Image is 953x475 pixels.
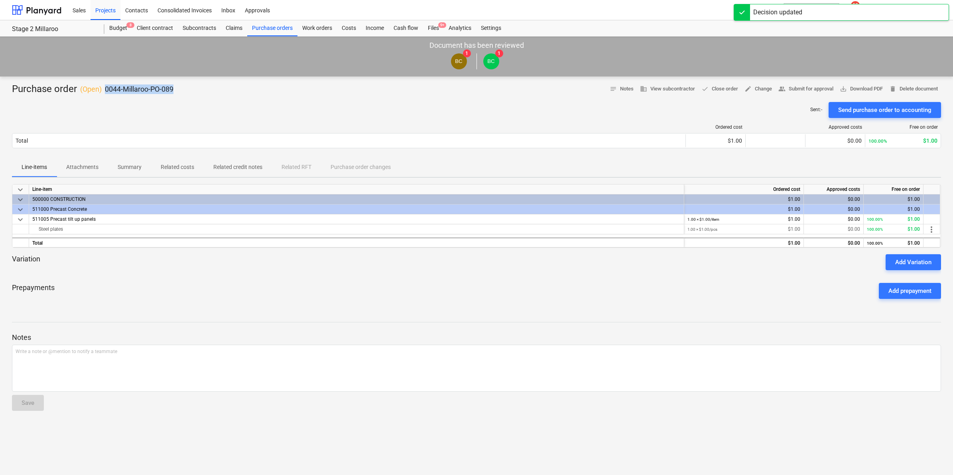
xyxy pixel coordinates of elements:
small: 100.00% [867,241,883,245]
span: business [640,85,647,92]
div: $0.00 [807,238,860,248]
span: View subcontractor [640,84,695,94]
p: Document has been reviewed [429,41,524,50]
span: notes [610,85,617,92]
div: Budget [104,20,132,36]
span: save_alt [840,85,847,92]
button: Submit for approval [775,83,837,95]
span: 511005 Precast tilt up panels [32,216,96,222]
div: Send purchase order to accounting [838,105,931,115]
div: Free on order [864,185,923,194]
span: more_vert [927,225,936,234]
p: ( Open ) [80,84,102,94]
div: $0.00 [809,137,862,144]
div: Approved costs [809,124,862,130]
a: Settings [476,20,506,36]
a: Budget8 [104,20,132,36]
div: Billy Campbell [451,53,467,69]
div: $1.00 [867,214,920,224]
button: Add prepayment [879,283,941,299]
button: Download PDF [837,83,886,95]
span: done [701,85,709,92]
p: Attachments [66,163,98,171]
div: $0.00 [807,194,860,204]
div: Decision updated [753,8,802,17]
p: Line-items [22,163,47,171]
a: Files9+ [423,20,444,36]
button: Change [741,83,775,95]
div: Files [423,20,444,36]
span: BC [455,58,463,64]
div: Line-item [29,185,684,194]
div: $1.00 [687,238,800,248]
p: Sent : - [810,106,822,113]
div: $1.00 [867,224,920,234]
div: $1.00 [687,224,800,234]
div: $1.00 [689,137,742,144]
p: Related credit notes [213,163,262,171]
div: $1.00 [867,204,920,214]
button: Add Variation [886,254,941,270]
div: Add Variation [895,257,931,267]
span: keyboard_arrow_down [16,185,25,194]
div: $0.00 [807,204,860,214]
p: Notes [12,333,941,342]
a: Cash flow [389,20,423,36]
div: Steel plates [32,224,681,234]
a: Work orders [297,20,337,36]
div: Approved costs [804,185,864,194]
p: Related costs [161,163,194,171]
a: Purchase orders [247,20,297,36]
button: View subcontractor [637,83,698,95]
div: Ordered cost [689,124,742,130]
small: 1.00 × $1.00 / pcs [687,227,717,232]
div: $1.00 [687,214,800,224]
div: Add prepayment [888,286,931,296]
span: Change [744,84,772,94]
div: Total [29,237,684,247]
a: Costs [337,20,361,36]
button: Delete document [886,83,941,95]
span: Notes [610,84,634,94]
div: $1.00 [687,204,800,214]
div: 500000 CONSTRUCTION [32,194,681,204]
div: Purchase order [12,83,173,96]
div: Ordered cost [684,185,804,194]
a: Subcontracts [178,20,221,36]
button: Send purchase order to accounting [829,102,941,118]
small: 100.00% [867,217,883,222]
a: Client contract [132,20,178,36]
span: delete [889,85,896,92]
div: Stage 2 Millaroo [12,25,95,33]
button: Close order [698,83,741,95]
span: 9+ [438,22,446,28]
span: Download PDF [840,84,883,94]
span: Delete document [889,84,938,94]
div: $1.00 [867,238,920,248]
div: $1.00 [687,194,800,204]
span: keyboard_arrow_down [16,215,25,224]
div: $0.00 [807,214,860,224]
span: keyboard_arrow_down [16,205,25,214]
button: Notes [606,83,637,95]
span: keyboard_arrow_down [16,195,25,204]
span: edit [744,85,752,92]
p: Summary [118,163,142,171]
div: 511000 Precast Concrete [32,204,681,214]
a: Analytics [444,20,476,36]
small: 100.00% [868,138,887,144]
div: Total [16,137,28,144]
small: 100.00% [867,227,883,232]
a: Claims [221,20,247,36]
span: Submit for approval [778,84,833,94]
span: 1 [495,49,503,57]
